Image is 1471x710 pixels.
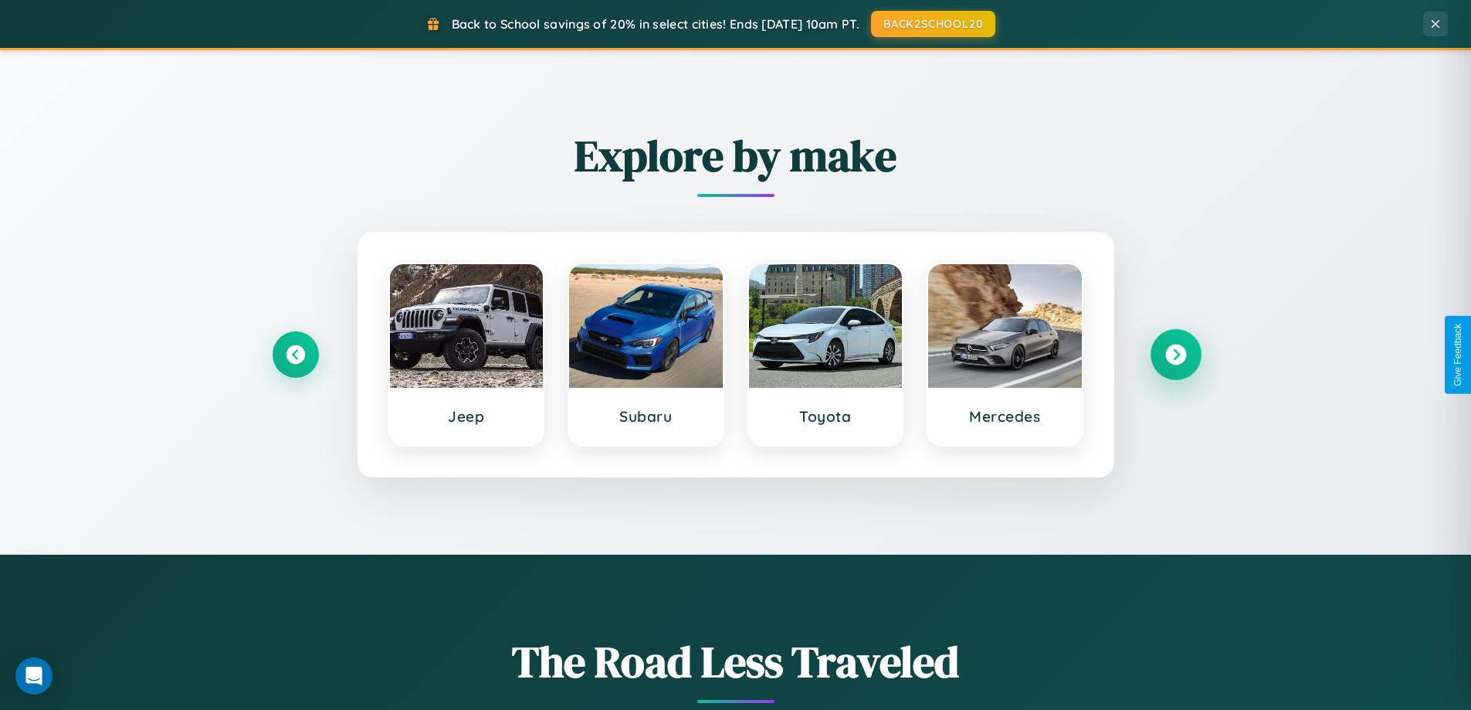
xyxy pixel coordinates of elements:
[871,11,995,37] button: BACK2SCHOOL20
[405,407,528,426] h3: Jeep
[452,16,859,32] span: Back to School savings of 20% in select cities! Ends [DATE] 10am PT.
[273,126,1199,185] h2: Explore by make
[585,407,707,426] h3: Subaru
[1452,324,1463,386] div: Give Feedback
[764,407,887,426] h3: Toyota
[273,632,1199,691] h1: The Road Less Traveled
[15,657,53,695] div: Open Intercom Messenger
[944,407,1066,426] h3: Mercedes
